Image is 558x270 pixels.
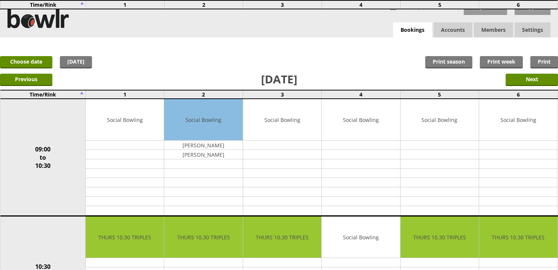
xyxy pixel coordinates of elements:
a: [DATE] [60,56,92,68]
td: 4 [322,90,400,99]
td: 2 [165,0,243,9]
input: Next [506,74,558,86]
a: Print [530,56,558,68]
td: THURS 10.30 TRIPLES [243,217,321,258]
a: Bookings [393,22,432,38]
td: 4 [322,0,400,9]
td: THURS 10.30 TRIPLES [479,217,557,258]
td: [PERSON_NAME] [164,141,242,150]
td: 3 [243,0,322,9]
td: Social Bowling [401,99,479,141]
td: 6 [479,90,558,99]
td: Time/Rink [0,90,86,99]
td: 09:00 to 10:30 [0,99,86,216]
span: Accounts [433,22,472,37]
td: THURS 10.30 TRIPLES [86,217,164,258]
td: 1 [86,90,164,99]
a: Print week [480,56,523,68]
td: 6 [479,0,558,9]
td: Social Bowling [86,99,164,141]
td: Social Bowling [164,99,242,141]
td: [PERSON_NAME] [164,150,242,159]
td: 2 [164,90,243,99]
td: Social Bowling [243,99,321,141]
td: THURS 10.30 TRIPLES [164,217,242,258]
td: Time/Rink [0,0,86,9]
td: Social Bowling [479,99,557,141]
td: 1 [86,0,164,9]
span: Settings [515,22,551,37]
td: Social Bowling [322,99,400,141]
td: 5 [400,0,479,9]
td: 3 [243,90,321,99]
td: Social Bowling [322,217,400,258]
td: 5 [400,90,479,99]
span: Members [474,22,513,37]
td: THURS 10.30 TRIPLES [401,217,479,258]
a: Print season [425,56,472,68]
